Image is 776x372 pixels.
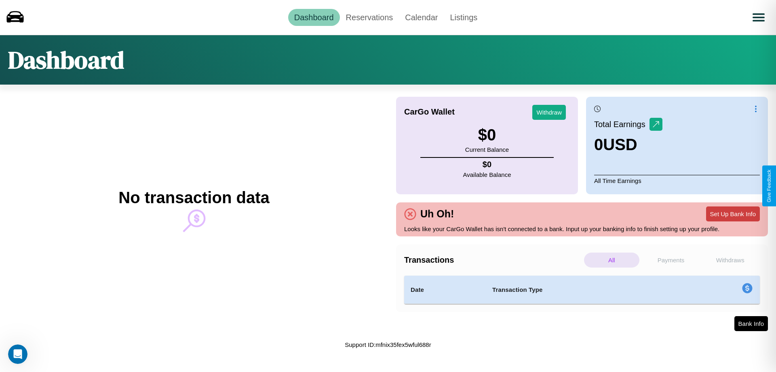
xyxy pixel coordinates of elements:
[594,136,662,154] h3: 0 USD
[8,43,124,77] h1: Dashboard
[404,223,760,234] p: Looks like your CarGo Wallet has isn't connected to a bank. Input up your banking info to finish ...
[411,285,479,295] h4: Date
[340,9,399,26] a: Reservations
[747,6,770,29] button: Open menu
[702,253,758,268] p: Withdraws
[118,189,269,207] h2: No transaction data
[444,9,483,26] a: Listings
[8,344,27,364] iframe: Intercom live chat
[465,144,509,155] p: Current Balance
[404,107,455,117] h4: CarGo Wallet
[465,126,509,144] h3: $ 0
[584,253,639,268] p: All
[404,276,760,304] table: simple table
[734,316,768,331] button: Bank Info
[345,339,431,350] p: Support ID: mfnix35fex5wful688r
[463,169,511,180] p: Available Balance
[532,105,566,120] button: Withdraw
[766,170,772,202] div: Give Feedback
[399,9,444,26] a: Calendar
[416,208,458,220] h4: Uh Oh!
[643,253,699,268] p: Payments
[463,160,511,169] h4: $ 0
[288,9,340,26] a: Dashboard
[404,255,582,265] h4: Transactions
[492,285,676,295] h4: Transaction Type
[706,206,760,221] button: Set Up Bank Info
[594,117,649,132] p: Total Earnings
[594,175,760,186] p: All Time Earnings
